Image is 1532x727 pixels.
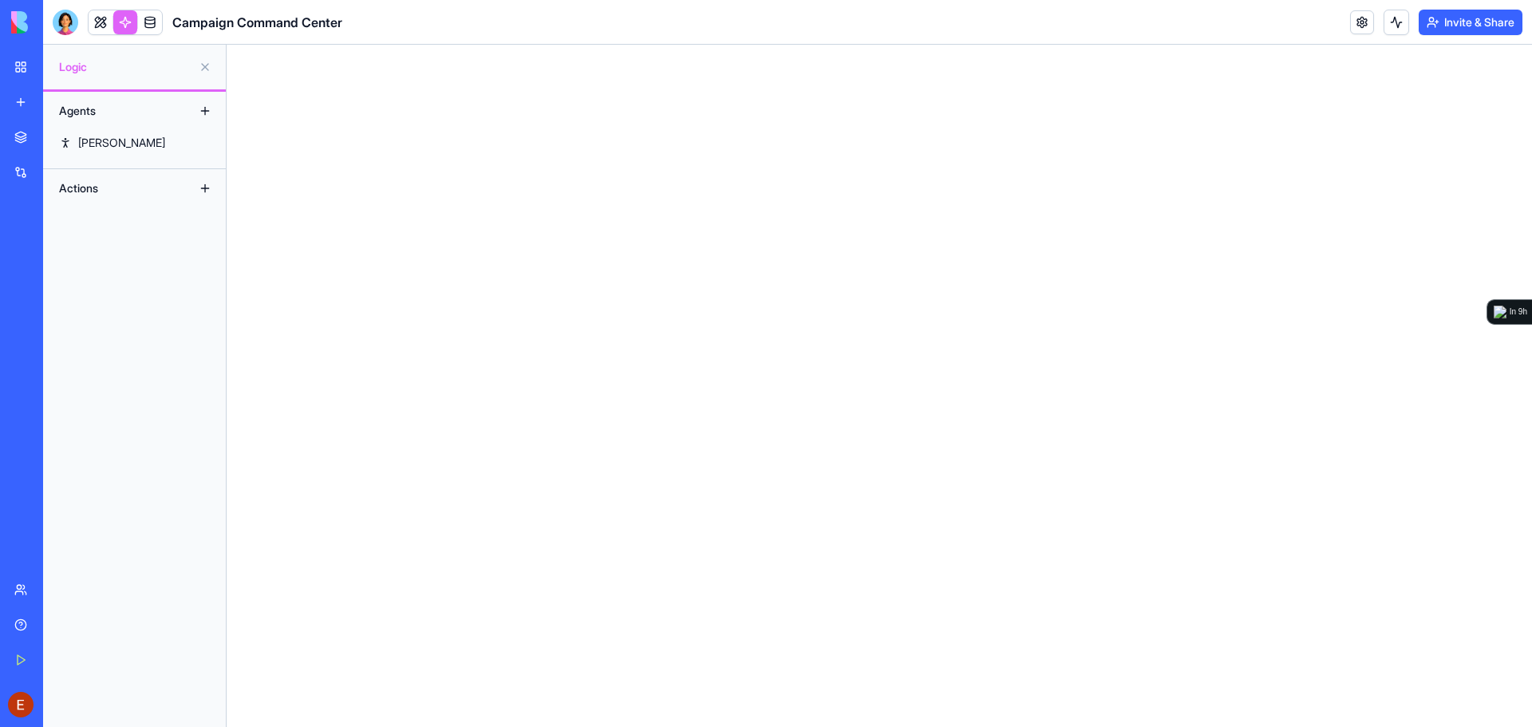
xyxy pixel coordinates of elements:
[172,13,342,32] span: Campaign Command Center
[51,176,179,201] div: Actions
[43,130,226,156] a: [PERSON_NAME]
[8,692,34,717] img: ACg8ocKFnJdMgNeqYT7_RCcLMN4YxrlIs1LBNMQb0qm9Kx_HdWhjfg=s96-c
[1494,306,1506,318] img: logo
[78,135,165,151] div: [PERSON_NAME]
[59,59,192,75] span: Logic
[1510,306,1527,318] div: In 9h
[51,98,179,124] div: Agents
[11,11,110,34] img: logo
[1419,10,1522,35] button: Invite & Share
